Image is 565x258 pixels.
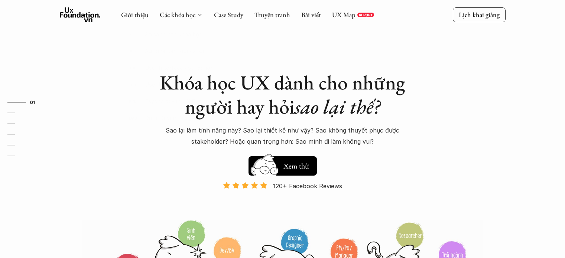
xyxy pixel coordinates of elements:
h1: Khóa học UX dành cho những người hay hỏi [153,71,413,119]
p: Sao lại làm tính năng này? Sao lại thiết kế như vậy? Sao không thuyết phục được stakeholder? Hoặc... [153,125,413,147]
strong: 01 [30,99,35,105]
a: Các khóa học [160,10,195,19]
p: REPORT [359,13,373,17]
a: 120+ Facebook Reviews [217,182,349,219]
p: Lịch khai giảng [459,10,500,19]
p: 120+ Facebook Reviews [273,180,342,192]
a: Giới thiệu [121,10,149,19]
a: 01 [7,98,43,107]
a: REPORT [357,13,374,17]
a: Case Study [214,10,243,19]
a: Lịch khai giảng [453,7,506,22]
a: Truyện tranh [254,10,290,19]
em: sao lại thế? [295,94,380,120]
a: Xem thử [249,153,317,176]
a: UX Map [332,10,355,19]
a: Bài viết [301,10,321,19]
h5: Xem thử [283,161,309,171]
